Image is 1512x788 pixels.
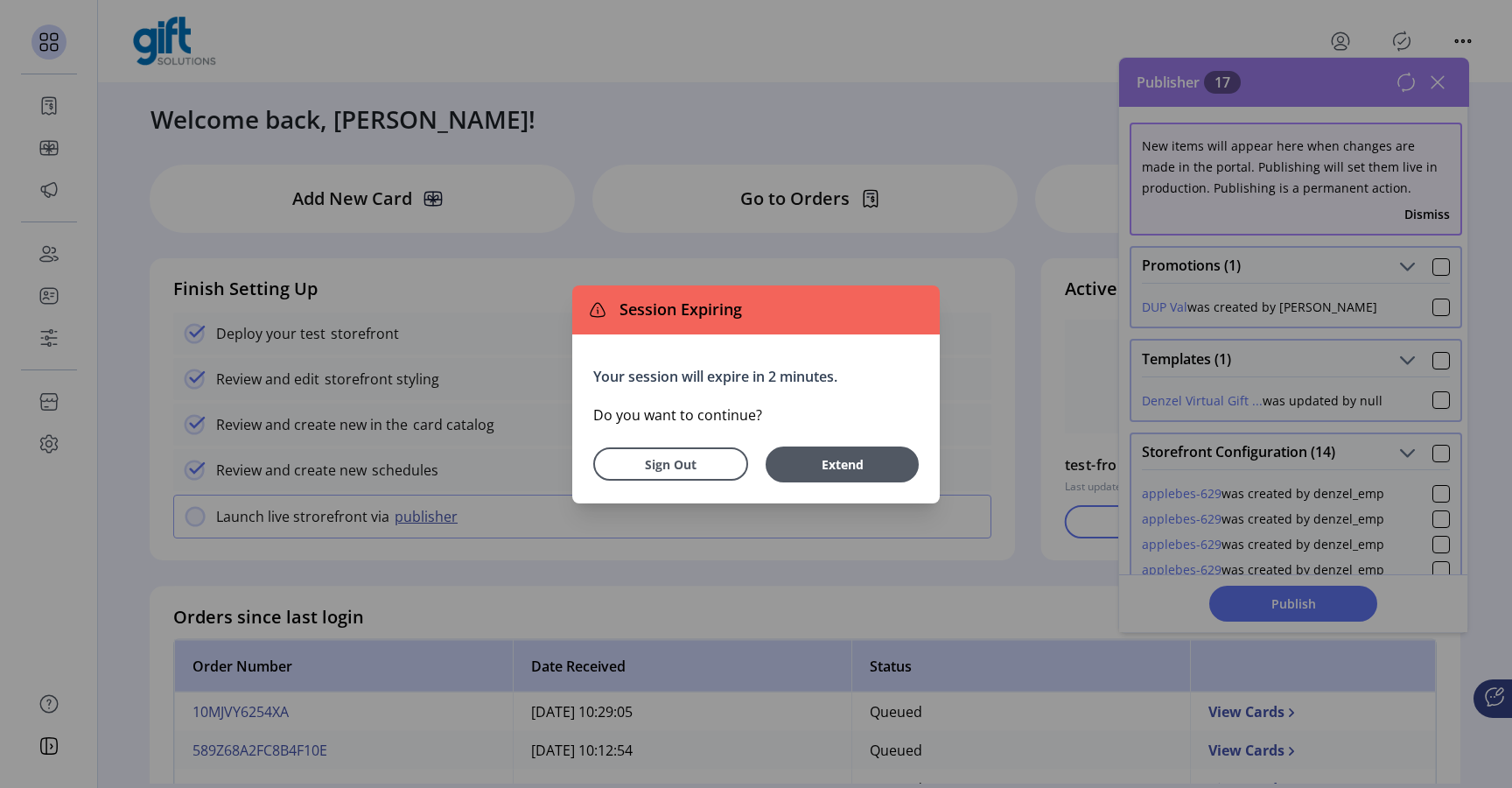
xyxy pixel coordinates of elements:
[766,447,919,482] button: Extend
[593,447,748,481] button: Sign Out
[593,405,919,426] p: Do you want to continue?
[612,298,742,321] span: Session Expiring
[774,455,910,474] span: Extend
[616,455,725,474] span: Sign Out
[593,366,919,387] p: Your session will expire in 2 minutes.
